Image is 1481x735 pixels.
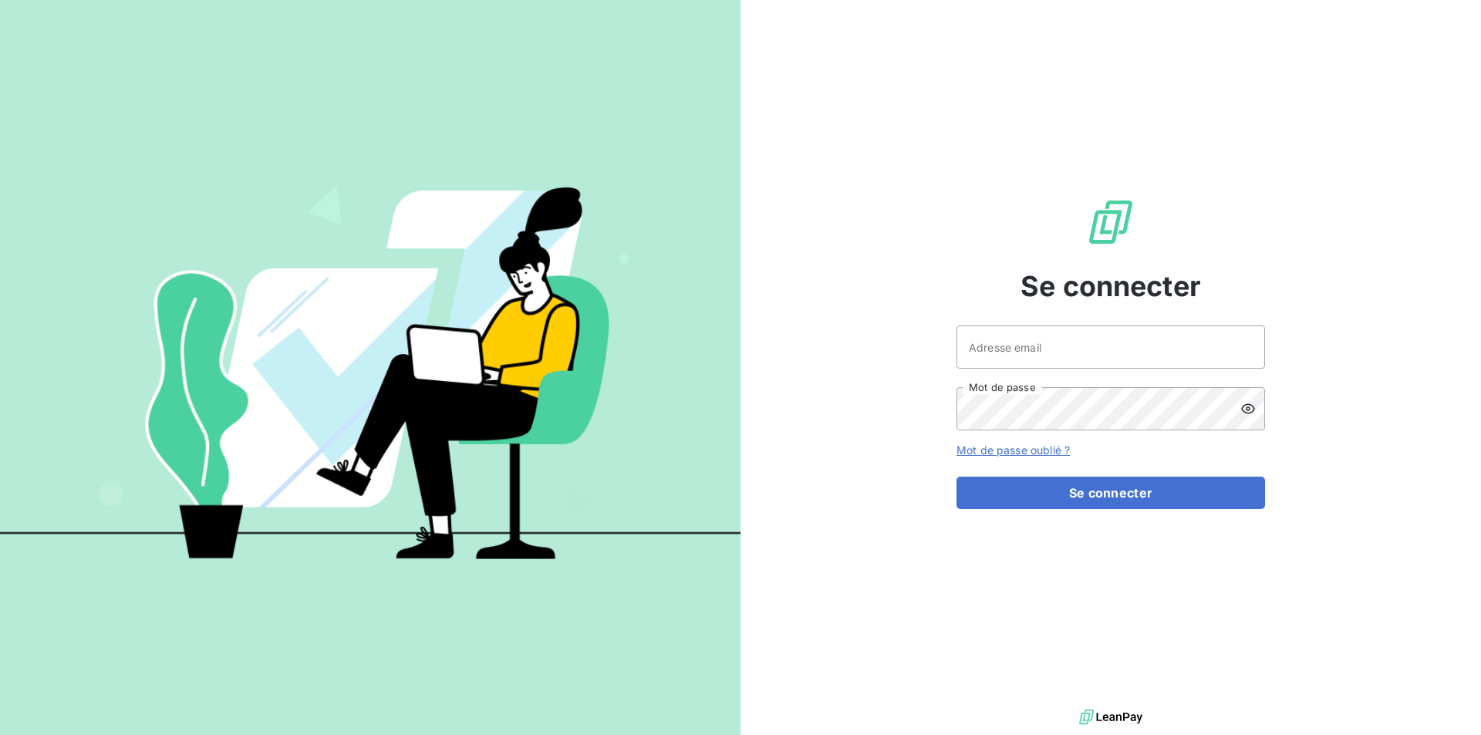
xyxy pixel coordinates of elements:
[1086,197,1135,247] img: Logo LeanPay
[1021,265,1201,307] span: Se connecter
[956,477,1265,509] button: Se connecter
[956,325,1265,369] input: placeholder
[956,443,1070,457] a: Mot de passe oublié ?
[1079,706,1142,729] img: logo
